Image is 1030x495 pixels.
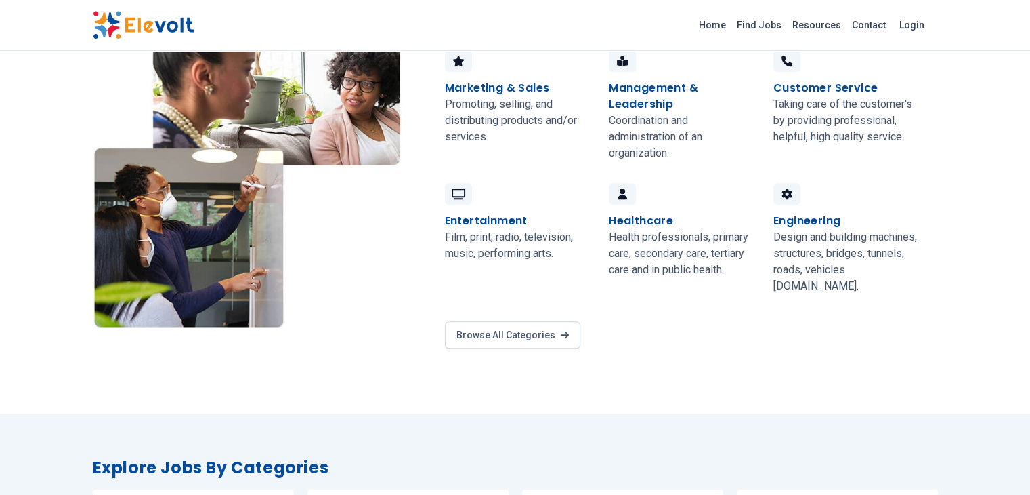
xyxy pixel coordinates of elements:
p: Coordination and administration of an organization. [609,113,757,161]
p: Film, print, radio, television, music, performing arts. [445,229,593,262]
a: Marketing & SalesPromoting, selling, and distributing products and/or services. [437,39,601,172]
a: HealthcareHealth professionals, primary care, secondary care, tertiary care and in public health. [601,172,765,305]
img: Job categories on Elevolt [93,11,402,328]
h4: Healthcare [609,213,673,229]
a: Customer ServiceTaking care of the customer's by providing professional, helpful, high quality se... [765,39,930,172]
a: Find Jobs [731,14,787,36]
a: Home [693,14,731,36]
h4: Marketing & Sales [445,80,550,96]
h4: Entertainment [445,213,528,229]
iframe: Chat Widget [962,430,1030,495]
img: Elevolt [93,11,194,39]
h4: Customer Service [773,80,878,96]
h4: Management & Leadership [609,80,757,113]
p: Design and building machines, structures, bridges, tunnels, roads, vehicles [DOMAIN_NAME]. [773,229,922,294]
h2: Explore Jobs By Categories [93,457,938,479]
h4: Engineering [773,213,840,229]
a: Management & LeadershipCoordination and administration of an organization. [601,39,765,172]
a: EntertainmentFilm, print, radio, television, music, performing arts. [437,172,601,305]
a: Contact [846,14,891,36]
a: EngineeringDesign and building machines, structures, bridges, tunnels, roads, vehicles [DOMAIN_NA... [765,172,930,305]
a: Browse All Categories [445,321,580,349]
a: Resources [787,14,846,36]
p: Taking care of the customer's by providing professional, helpful, high quality service. [773,96,922,145]
p: Health professionals, primary care, secondary care, tertiary care and in public health. [609,229,757,278]
p: Promoting, selling, and distributing products and/or services. [445,96,593,145]
a: Login [891,12,932,39]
